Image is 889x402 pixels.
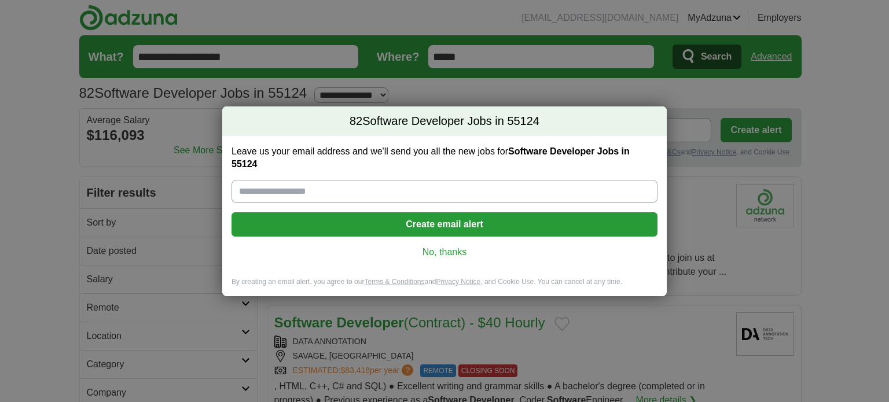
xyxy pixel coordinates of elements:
a: Privacy Notice [436,278,481,286]
h2: Software Developer Jobs in 55124 [222,106,667,137]
a: Terms & Conditions [364,278,424,286]
div: By creating an email alert, you agree to our and , and Cookie Use. You can cancel at any time. [222,277,667,296]
a: No, thanks [241,246,648,259]
label: Leave us your email address and we'll send you all the new jobs for [232,145,657,171]
button: Create email alert [232,212,657,237]
span: 82 [350,113,362,130]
